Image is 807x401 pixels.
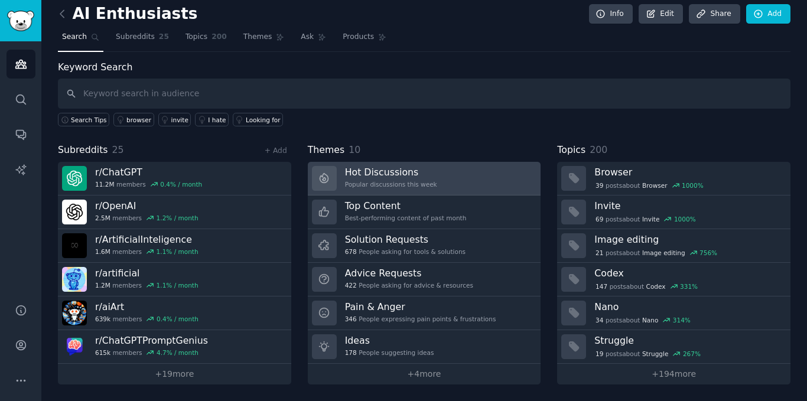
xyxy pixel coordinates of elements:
[345,348,434,357] div: People suggesting ideas
[639,4,683,24] a: Edit
[642,350,668,358] span: Struggle
[95,214,199,222] div: members
[594,281,698,292] div: post s about
[95,281,199,289] div: members
[596,316,603,324] span: 34
[596,282,607,291] span: 147
[239,28,289,52] a: Themes
[339,28,391,52] a: Products
[95,348,208,357] div: members
[157,348,199,357] div: 4.7 % / month
[594,233,782,246] h3: Image editing
[95,247,110,256] span: 1.6M
[557,364,790,384] a: +194more
[308,364,541,384] a: +4more
[308,229,541,263] a: Solution Requests678People asking for tools & solutions
[58,61,132,73] label: Keyword Search
[243,32,272,43] span: Themes
[157,214,199,222] div: 1.2 % / month
[126,116,151,124] div: browser
[158,113,191,126] a: invite
[345,180,437,188] div: Popular discussions this week
[95,348,110,357] span: 615k
[186,32,207,43] span: Topics
[171,116,188,124] div: invite
[642,316,658,324] span: Nano
[345,247,466,256] div: People asking for tools & solutions
[62,267,87,292] img: artificial
[62,334,87,359] img: ChatGPTPromptGenius
[683,350,701,358] div: 267 %
[746,4,790,24] a: Add
[594,301,782,313] h3: Nano
[113,113,154,126] a: browser
[95,200,199,212] h3: r/ OpenAI
[594,348,701,359] div: post s about
[301,32,314,43] span: Ask
[557,330,790,364] a: Struggle19postsaboutStruggle267%
[557,296,790,330] a: Nano34postsaboutNano314%
[208,116,226,124] div: I hate
[594,166,782,178] h3: Browser
[699,249,717,257] div: 756 %
[557,143,585,158] span: Topics
[58,143,108,158] span: Subreddits
[62,233,87,258] img: ArtificialInteligence
[590,144,607,155] span: 200
[95,233,199,246] h3: r/ ArtificialInteligence
[345,315,496,323] div: People expressing pain points & frustrations
[689,4,740,24] a: Share
[596,350,603,358] span: 19
[345,247,357,256] span: 678
[345,166,437,178] h3: Hot Discussions
[95,334,208,347] h3: r/ ChatGPTPromptGenius
[557,263,790,296] a: Codex147postsaboutCodex331%
[594,267,782,279] h3: Codex
[211,32,227,43] span: 200
[682,181,704,190] div: 1000 %
[116,32,155,43] span: Subreddits
[345,281,357,289] span: 422
[594,200,782,212] h3: Invite
[62,301,87,325] img: aiArt
[345,267,473,279] h3: Advice Requests
[95,166,202,178] h3: r/ ChatGPT
[62,166,87,191] img: ChatGPT
[642,215,659,223] span: Invite
[345,348,357,357] span: 178
[596,181,603,190] span: 39
[157,315,199,323] div: 0.4 % / month
[58,364,291,384] a: +19more
[95,180,202,188] div: members
[345,281,473,289] div: People asking for advice & resources
[642,181,668,190] span: Browser
[62,32,87,43] span: Search
[345,334,434,347] h3: Ideas
[594,247,718,258] div: post s about
[308,162,541,195] a: Hot DiscussionsPopular discussions this week
[557,229,790,263] a: Image editing21postsaboutImage editing756%
[596,215,603,223] span: 69
[673,316,691,324] div: 314 %
[646,282,666,291] span: Codex
[345,214,467,222] div: Best-performing content of past month
[95,315,199,323] div: members
[95,247,199,256] div: members
[62,200,87,224] img: OpenAI
[642,249,685,257] span: Image editing
[596,249,603,257] span: 21
[95,315,110,323] span: 639k
[594,315,691,325] div: post s about
[308,330,541,364] a: Ideas178People suggesting ideas
[674,215,696,223] div: 1000 %
[58,113,109,126] button: Search Tips
[195,113,229,126] a: I hate
[58,79,790,109] input: Keyword search in audience
[58,330,291,364] a: r/ChatGPTPromptGenius615kmembers4.7% / month
[345,233,466,246] h3: Solution Requests
[557,195,790,229] a: Invite69postsaboutInvite1000%
[349,144,360,155] span: 10
[95,301,199,313] h3: r/ aiArt
[297,28,330,52] a: Ask
[157,247,199,256] div: 1.1 % / month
